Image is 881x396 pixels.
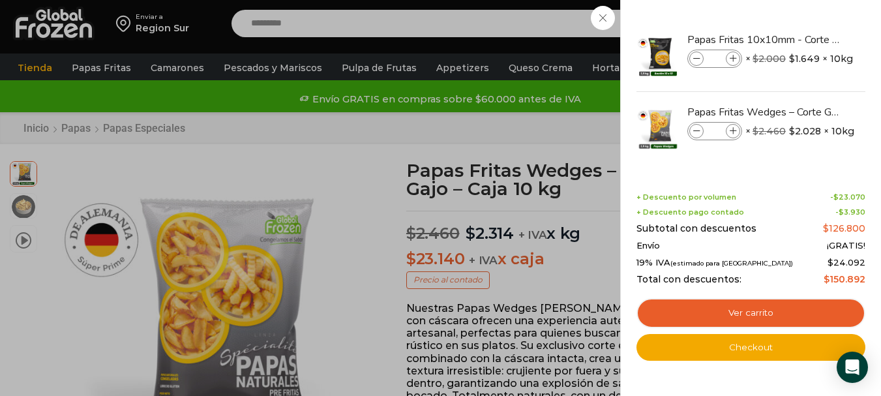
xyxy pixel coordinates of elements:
[789,52,820,65] bdi: 1.649
[687,33,843,47] a: Papas Fritas 10x10mm - Corte Bastón - Caja 10 kg
[839,207,865,217] bdi: 3.930
[789,125,821,138] bdi: 2.028
[824,273,829,285] span: $
[636,258,793,268] span: 19% IVA
[745,122,854,140] span: × × 10kg
[828,257,865,267] span: 24.092
[636,223,756,234] span: Subtotal con descuentos
[830,193,865,202] span: -
[823,222,829,234] span: $
[636,241,660,251] span: Envío
[789,125,795,138] span: $
[753,125,786,137] bdi: 2.460
[705,52,724,66] input: Product quantity
[670,260,793,267] small: (estimado para [GEOGRAPHIC_DATA])
[636,298,865,328] a: Ver carrito
[828,257,833,267] span: $
[837,352,868,383] div: Open Intercom Messenger
[833,192,865,202] bdi: 23.070
[636,274,741,285] span: Total con descuentos:
[823,222,865,234] bdi: 126.800
[789,52,795,65] span: $
[824,273,865,285] bdi: 150.892
[636,334,865,361] a: Checkout
[833,192,839,202] span: $
[753,53,786,65] bdi: 2.000
[753,53,758,65] span: $
[636,193,736,202] span: + Descuento por volumen
[835,208,865,217] span: -
[839,207,844,217] span: $
[745,50,853,68] span: × × 10kg
[705,124,724,138] input: Product quantity
[753,125,758,137] span: $
[636,208,744,217] span: + Descuento pago contado
[827,241,865,251] span: ¡GRATIS!
[687,105,843,119] a: Papas Fritas Wedges – Corte Gajo - Caja 10 kg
